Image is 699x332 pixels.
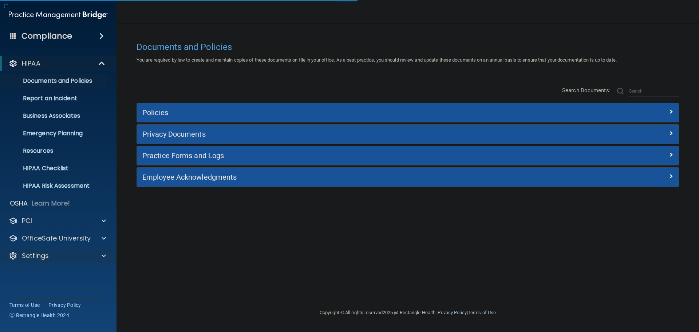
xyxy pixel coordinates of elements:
p: Business Associates [5,112,104,120]
p: Settings [22,251,49,260]
img: PMB logo [9,8,108,22]
a: Practice Forms and Logs [142,150,673,161]
a: HIPAA [9,59,106,68]
p: HIPAA [22,59,40,68]
p: HIPAA Checklist [5,165,104,172]
p: Report an Incident [5,95,104,102]
h5: Employee Acknowledgments [142,173,538,181]
a: Terms of Use [468,310,496,315]
p: Documents and Policies [5,77,104,85]
span: Search Documents: [562,87,611,94]
a: Settings [9,251,106,260]
a: PCI [9,216,106,225]
div: Copyright © All rights reserved 2025 @ Rectangle Health | | [275,301,541,324]
img: ic-search.3b580494.png [617,88,624,94]
p: Emergency Planning [5,130,104,137]
a: Policies [142,107,673,118]
span: You are required by law to create and maintain copies of these documents on file in your office. ... [137,57,617,63]
p: PCI [22,216,32,225]
span: Ⓒ Rectangle Health 2024 [9,312,69,319]
input: Search [629,86,679,97]
h5: Policies [142,109,538,117]
p: Resources [5,147,104,155]
h4: Compliance [21,31,72,41]
p: OSHA [10,199,28,208]
a: Terms of Use [9,301,40,309]
a: Privacy Documents [142,128,673,140]
a: Employee Acknowledgments [142,171,673,183]
a: Privacy Policy [438,310,466,315]
h5: Practice Forms and Logs [142,152,538,160]
a: OfficeSafe University [9,234,106,243]
a: Privacy Policy [48,301,81,309]
p: Learn More! [32,199,70,208]
p: OfficeSafe University [22,234,91,243]
p: HIPAA Risk Assessment [5,182,104,190]
h4: Documents and Policies [137,42,679,52]
h5: Privacy Documents [142,130,538,138]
